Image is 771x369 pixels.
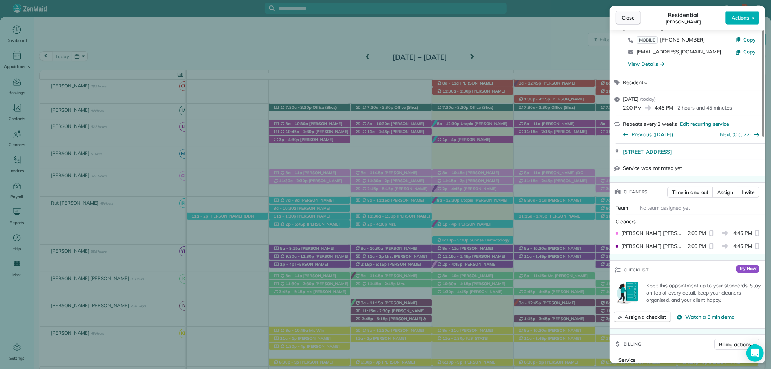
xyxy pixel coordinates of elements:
button: Copy [735,36,756,43]
span: Watch a 5 min demo [685,313,734,321]
span: Copy [743,37,756,43]
span: 2:00 PM [688,229,706,237]
span: Assign a checklist [625,313,666,321]
span: Invite [742,189,755,196]
span: Service [618,357,636,363]
button: Invite [737,187,759,198]
span: [PERSON_NAME] [PERSON_NAME] [621,243,685,250]
button: View Details [628,60,664,68]
span: Repeats every 2 weeks [623,121,677,127]
span: [PERSON_NAME] [PERSON_NAME] [621,229,685,237]
span: Time in and out [672,189,708,196]
span: Team [616,205,628,211]
span: Assign [717,189,733,196]
span: No team assigned yet [640,205,690,211]
span: Residential [668,10,699,19]
span: Checklist [624,266,649,274]
button: Copy [735,48,756,55]
button: Watch a 5 min demo [677,313,734,321]
span: Previous ([DATE]) [631,131,673,138]
button: Assign [712,187,738,198]
span: Residential [623,79,648,86]
span: Try Now [736,265,759,273]
div: Open Intercom Messenger [746,344,764,362]
span: 4:45 PM [734,229,753,237]
span: Cleaners [624,188,648,196]
a: Next (Oct 22) [720,131,751,138]
span: Copy [743,48,756,55]
span: 4:45 PM [734,243,753,250]
p: 2 hours and 45 minutes [677,104,732,111]
span: 4:45 PM [655,104,673,111]
span: Billing [624,340,642,348]
button: Close [616,11,641,25]
span: [PERSON_NAME] [665,19,701,25]
a: [STREET_ADDRESS] [623,148,761,155]
span: ( today ) [640,96,656,102]
span: Close [622,14,635,21]
span: [PHONE_NUMBER] [660,37,705,43]
span: 2:00 PM [688,243,706,250]
span: Actions [732,14,749,21]
span: Edit recurring service [680,120,729,128]
button: Next (Oct 22) [720,131,760,138]
span: Cleaners [616,218,636,225]
a: MOBILE[PHONE_NUMBER] [637,36,705,43]
span: MOBILE [637,36,658,44]
span: 2:00 PM [623,104,642,111]
span: [DATE] [623,96,638,102]
span: Billing actions [719,341,751,348]
span: Service was not rated yet [623,164,682,172]
button: Time in and out [667,187,713,198]
button: Previous ([DATE]) [623,131,673,138]
button: Assign a checklist [614,312,671,322]
p: Keep this appointment up to your standards. Stay on top of every detail, keep your cleaners organ... [646,282,761,304]
a: [EMAIL_ADDRESS][DOMAIN_NAME] [637,48,721,55]
span: [STREET_ADDRESS] [623,148,672,155]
